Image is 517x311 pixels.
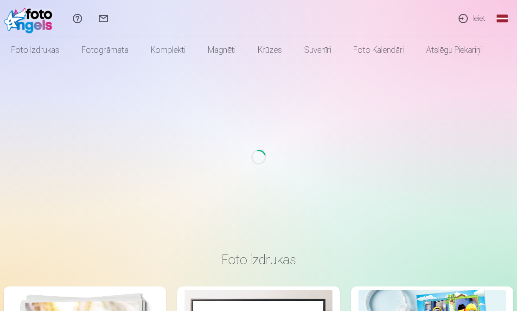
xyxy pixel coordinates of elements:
[293,37,342,63] a: Suvenīri
[70,37,140,63] a: Fotogrāmata
[415,37,493,63] a: Atslēgu piekariņi
[197,37,247,63] a: Magnēti
[342,37,415,63] a: Foto kalendāri
[4,4,57,33] img: /fa1
[11,251,506,268] h3: Foto izdrukas
[247,37,293,63] a: Krūzes
[140,37,197,63] a: Komplekti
